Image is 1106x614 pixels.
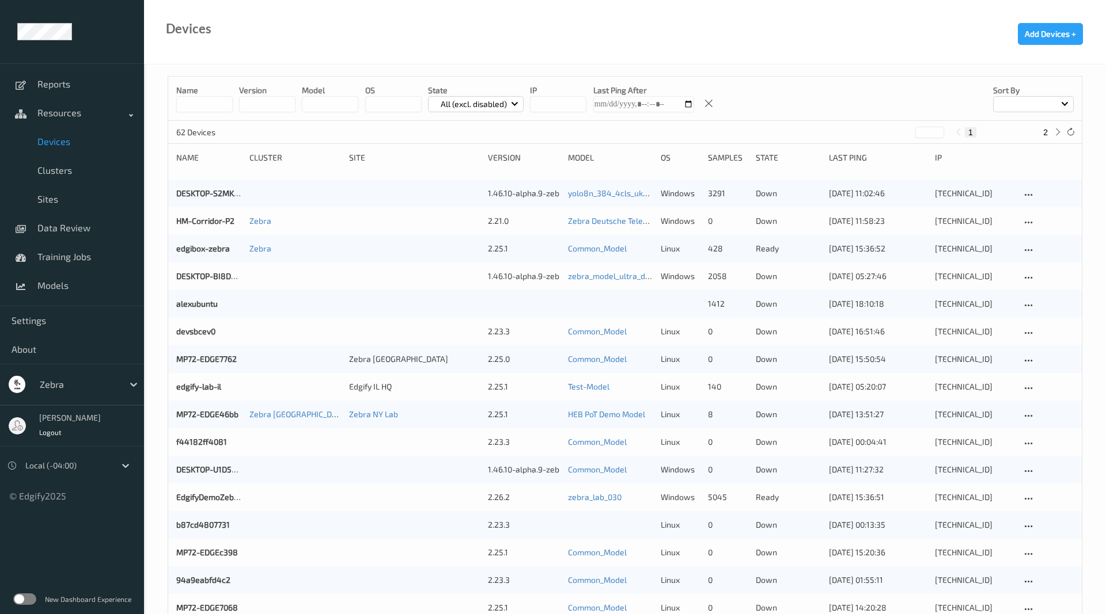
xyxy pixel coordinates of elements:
p: ready [756,243,821,254]
div: 428 [708,243,747,254]
a: Common_Model [568,547,627,557]
div: [DATE] 16:51:46 [829,326,927,337]
div: [TECHNICAL_ID] [935,326,1013,337]
div: 3291 [708,188,747,199]
div: [TECHNICAL_ID] [935,353,1013,365]
p: down [756,298,821,310]
a: HEB PoT Demo Model [568,409,645,419]
p: linux [661,436,700,448]
div: 2.25.1 [488,381,560,392]
a: Zebra Deutsche Telekom Demo [DATE] (v2) [DATE] 15:18 Auto Save [568,216,809,226]
a: 94a9eabfd4c2 [176,575,230,585]
div: 0 [708,353,747,365]
div: [TECHNICAL_ID] [935,464,1013,475]
div: [DATE] 05:27:46 [829,270,927,282]
p: down [756,602,821,613]
p: Name [176,85,233,96]
div: [DATE] 15:36:51 [829,491,927,503]
div: [TECHNICAL_ID] [935,436,1013,448]
p: linux [661,243,700,254]
p: down [756,381,821,392]
div: Last Ping [829,152,927,163]
div: [TECHNICAL_ID] [935,491,1013,503]
div: 0 [708,215,747,227]
div: 8 [708,409,747,420]
div: [DATE] 11:02:46 [829,188,927,199]
div: 0 [708,519,747,531]
p: linux [661,602,700,613]
a: yolo8n_384_4cls_uk_lab_v2 [568,188,670,198]
div: 0 [708,602,747,613]
p: linux [661,353,700,365]
div: 1412 [708,298,747,310]
p: down [756,519,821,531]
p: down [756,547,821,558]
a: DESKTOP-BI8D2E0 [176,271,245,281]
p: down [756,574,821,586]
p: windows [661,464,700,475]
a: Test-Model [568,382,609,391]
p: Last Ping After [593,85,694,96]
div: [TECHNICAL_ID] [935,519,1013,531]
a: Zebra [GEOGRAPHIC_DATA] [249,409,349,419]
div: [TECHNICAL_ID] [935,298,1013,310]
div: 0 [708,436,747,448]
div: 1.46.10-alpha.9-zebra_cape_town [488,464,560,475]
div: [DATE] 13:51:27 [829,409,927,420]
p: down [756,436,821,448]
a: devsbcev0 [176,326,215,336]
a: Common_Model [568,602,627,612]
p: windows [661,491,700,503]
div: [DATE] 05:20:07 [829,381,927,392]
div: 2.23.3 [488,574,560,586]
p: linux [661,519,700,531]
div: [DATE] 15:20:36 [829,547,927,558]
p: windows [661,215,700,227]
div: 2.25.1 [488,243,560,254]
p: 62 Devices [176,127,263,138]
a: HM-Corridor-P2 [176,216,234,226]
a: Zebra [249,216,271,226]
div: [DATE] 18:10:18 [829,298,927,310]
p: version [239,85,296,96]
div: Zebra [GEOGRAPHIC_DATA] [349,353,480,365]
p: down [756,353,821,365]
p: model [302,85,358,96]
a: EdgifyDemoZebraZEC [176,492,256,502]
p: linux [661,326,700,337]
a: DESKTOP-U1D5Q6T [176,464,246,474]
div: 0 [708,464,747,475]
div: [DATE] 11:58:23 [829,215,927,227]
p: down [756,326,821,337]
div: [DATE] 15:50:54 [829,353,927,365]
div: [TECHNICAL_ID] [935,602,1013,613]
p: down [756,188,821,199]
div: 140 [708,381,747,392]
div: Site [349,152,480,163]
p: down [756,409,821,420]
div: [TECHNICAL_ID] [935,243,1013,254]
a: MP72-EDGEc398 [176,547,238,557]
a: Common_Model [568,354,627,364]
p: OS [365,85,422,96]
div: 2.25.0 [488,353,560,365]
a: MP72-EDGE7762 [176,354,237,364]
a: edgify-lab-il [176,382,221,391]
div: [TECHNICAL_ID] [935,409,1013,420]
a: Zebra [249,243,271,253]
p: down [756,215,821,227]
a: Common_Model [568,464,627,474]
div: 0 [708,326,747,337]
div: 2.23.3 [488,436,560,448]
div: [TECHNICAL_ID] [935,381,1013,392]
a: f44182ff4081 [176,437,227,447]
p: IP [530,85,586,96]
a: Common_Model [568,575,627,585]
a: DESKTOP-S2MKSFO [176,188,248,198]
div: [DATE] 14:20:28 [829,602,927,613]
a: zebra_lab_030 [568,492,622,502]
div: 1.46.10-alpha.9-zebra_cape_town [488,270,560,282]
a: Common_Model [568,437,627,447]
p: linux [661,381,700,392]
p: linux [661,547,700,558]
